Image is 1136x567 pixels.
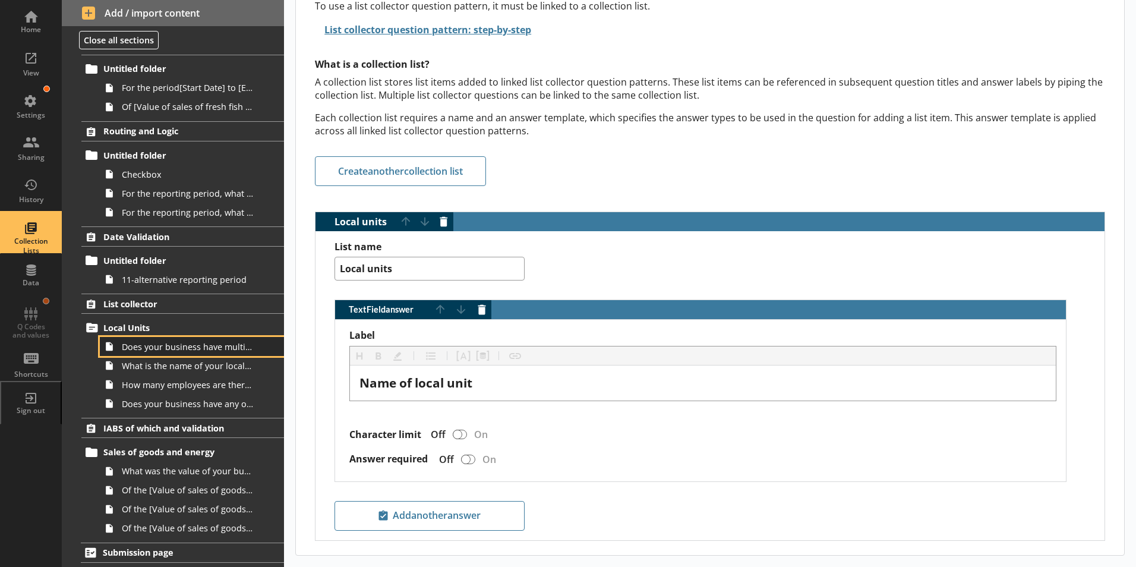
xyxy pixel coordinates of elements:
[10,153,52,162] div: Sharing
[122,82,254,93] span: For the period[Start Date] to [End Date], what was [Ru Name]'s value of sales of fresh fish and s...
[122,484,254,496] span: Of the [Value of sales of goods and energy] value of sales of goods and energy, what was the valu...
[340,506,519,525] span: Add another answer
[81,121,284,141] a: Routing and Logic
[315,111,1105,137] p: Each collection list requires a name and an answer template, which specifies the answer types to ...
[434,212,453,231] button: Delete item
[87,251,284,289] li: Untitled folder11-alternative reporting period
[100,165,284,184] a: Checkbox
[100,375,284,394] a: How many employees are there at the local unit?
[359,375,1046,391] div: Label
[87,318,284,413] li: Local UnitsDoes your business have multiple local units?What is the name of your local unit?How m...
[122,398,254,409] span: Does your business have any other local units?
[122,379,254,390] span: How many employees are there at the local unit?
[81,318,284,337] a: Local Units
[122,274,254,285] span: 11-alternative reporting period
[335,215,387,228] h2: Local units
[103,150,249,161] span: Untitled folder
[103,298,249,310] span: List collector
[100,203,284,222] a: For the reporting period, what was your business's turnover from facings?
[62,418,284,537] li: IABS of which and validationSales of goods and energyWhat was the value of your business's sales ...
[349,453,428,465] label: Answer required
[100,519,284,538] a: Of the [Value of sales of goods and energy produced by another business] value of sales of goods ...
[81,543,284,563] a: Submission page
[79,31,159,49] button: Close all sections
[103,547,249,558] span: Submission page
[62,35,284,116] li: PaperUntitled folderFor the period[Start Date] to [End Date], what was [Ru Name]'s value of sales...
[62,294,284,413] li: List collectorLocal UnitsDoes your business have multiple local units?What is the name of your lo...
[81,146,284,165] a: Untitled folder
[100,184,284,203] a: For the reporting period, what was your business's turnover from commons bricks?
[335,501,525,531] button: Addanotheranswer
[430,453,459,466] div: Off
[87,146,284,222] li: Untitled folderCheckboxFor the reporting period, what was your business's turnover from commons b...
[82,7,264,20] span: Add / import content
[122,465,254,477] span: What was the value of your business's sales of goods and energy for the local unit?
[100,500,284,519] a: Of the [Value of sales of goods and energy] values of sales of goods and energy, what was the val...
[315,75,1105,102] p: A collection list stores list items added to linked list collector question patterns. These list ...
[335,241,1085,253] label: List name
[10,195,52,204] div: History
[62,226,284,289] li: Date ValidationUntitled folder11-alternative reporting period
[122,360,254,371] span: What is the name of your local unit?
[100,337,284,356] a: Does your business have multiple local units?
[349,420,1056,449] div: Character limit
[103,322,249,333] span: Local Units
[349,428,421,441] h2: Character limit
[100,356,284,375] a: What is the name of your local unit?
[10,111,52,120] div: Settings
[122,522,254,534] span: Of the [Value of sales of goods and energy produced by another business] value of sales of goods ...
[100,481,284,500] a: Of the [Value of sales of goods and energy] value of sales of goods and energy, what was the valu...
[10,406,52,415] div: Sign out
[87,443,284,538] li: Sales of goods and energyWhat was the value of your business's sales of goods and energy for the ...
[335,300,1066,481] div: TextField answer
[103,446,249,458] span: Sales of goods and energy
[335,257,525,281] textarea: List name input
[81,294,284,314] a: List collector
[81,59,284,78] a: Untitled folder
[100,462,284,481] a: What was the value of your business's sales of goods and energy for the local unit?
[469,428,497,441] div: On
[122,188,254,199] span: For the reporting period, what was your business's turnover from commons bricks?
[81,443,284,462] a: Sales of goods and energy
[103,63,249,74] span: Untitled folder
[122,503,254,515] span: Of the [Value of sales of goods and energy] values of sales of goods and energy, what was the val...
[10,278,52,288] div: Data
[315,156,486,186] button: Createanothercollection list
[100,270,284,289] a: 11-alternative reporting period
[87,59,284,116] li: Untitled folderFor the period[Start Date] to [End Date], what was [Ru Name]'s value of sales of f...
[315,58,1105,71] h2: What is a collection list?
[81,226,284,247] a: Date Validation
[103,231,249,242] span: Date Validation
[100,394,284,413] a: Does your business have any other local units?
[122,341,254,352] span: Does your business have multiple local units?
[478,453,506,466] div: On
[472,300,491,319] button: Delete answer
[81,251,284,270] a: Untitled folder
[103,255,249,266] span: Untitled folder
[349,329,1056,342] label: Label
[122,207,254,218] span: For the reporting period, what was your business's turnover from facings?
[122,169,254,180] span: Checkbox
[10,68,52,78] div: View
[10,237,52,255] div: Collection Lists
[100,97,284,116] a: Of [Value of sales of fresh fish and shellfish] value of sales of fresh fish and shellfish, what ...
[10,25,52,34] div: Home
[315,20,534,40] button: List collector question pattern: step-by-step
[122,101,254,112] span: Of [Value of sales of fresh fish and shellfish] value of sales of fresh fish and shellfish, what ...
[62,121,284,222] li: Routing and LogicUntitled folderCheckboxFor the reporting period, what was your business's turnov...
[335,305,431,314] span: TextField answer
[103,125,249,137] span: Routing and Logic
[421,428,450,441] div: Off
[359,374,472,391] span: Name of local unit
[81,418,284,438] a: IABS of which and validation
[10,370,52,379] div: Shortcuts
[100,78,284,97] a: For the period[Start Date] to [End Date], what was [Ru Name]'s value of sales of fresh fish and s...
[103,423,249,434] span: IABS of which and validation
